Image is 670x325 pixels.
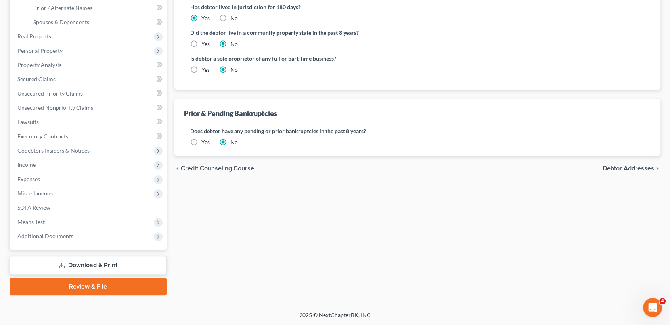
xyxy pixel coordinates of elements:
[17,104,93,111] span: Unsecured Nonpriority Claims
[17,218,45,225] span: Means Test
[201,40,210,48] label: Yes
[181,165,254,172] span: Credit Counseling Course
[190,29,645,37] label: Did the debtor live in a community property state in the past 8 years?
[230,66,238,74] label: No
[11,129,167,143] a: Executory Contracts
[17,90,83,97] span: Unsecured Priority Claims
[184,109,277,118] div: Prior & Pending Bankruptcies
[10,256,167,275] a: Download & Print
[11,86,167,101] a: Unsecured Priority Claims
[201,66,210,74] label: Yes
[603,165,660,172] button: Debtor Addresses chevron_right
[17,133,68,140] span: Executory Contracts
[33,19,89,25] span: Spouses & Dependents
[11,115,167,129] a: Lawsuits
[10,278,167,295] a: Review & File
[33,4,92,11] span: Prior / Alternate Names
[17,161,36,168] span: Income
[11,72,167,86] a: Secured Claims
[201,14,210,22] label: Yes
[230,14,238,22] label: No
[27,15,167,29] a: Spouses & Dependents
[17,233,73,239] span: Additional Documents
[17,76,56,82] span: Secured Claims
[659,298,666,304] span: 4
[643,298,662,317] iframe: Intercom live chat
[190,54,413,63] label: Is debtor a sole proprietor of any full or part-time business?
[230,40,238,48] label: No
[201,138,210,146] label: Yes
[17,47,63,54] span: Personal Property
[190,127,645,135] label: Does debtor have any pending or prior bankruptcies in the past 8 years?
[17,61,61,68] span: Property Analysis
[174,165,181,172] i: chevron_left
[17,204,50,211] span: SOFA Review
[27,1,167,15] a: Prior / Alternate Names
[230,138,238,146] label: No
[603,165,654,172] span: Debtor Addresses
[17,147,90,154] span: Codebtors Insiders & Notices
[17,190,53,197] span: Miscellaneous
[11,101,167,115] a: Unsecured Nonpriority Claims
[174,165,254,172] button: chevron_left Credit Counseling Course
[11,201,167,215] a: SOFA Review
[11,58,167,72] a: Property Analysis
[190,3,645,11] label: Has debtor lived in jurisdiction for 180 days?
[17,119,39,125] span: Lawsuits
[17,176,40,182] span: Expenses
[17,33,52,40] span: Real Property
[654,165,660,172] i: chevron_right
